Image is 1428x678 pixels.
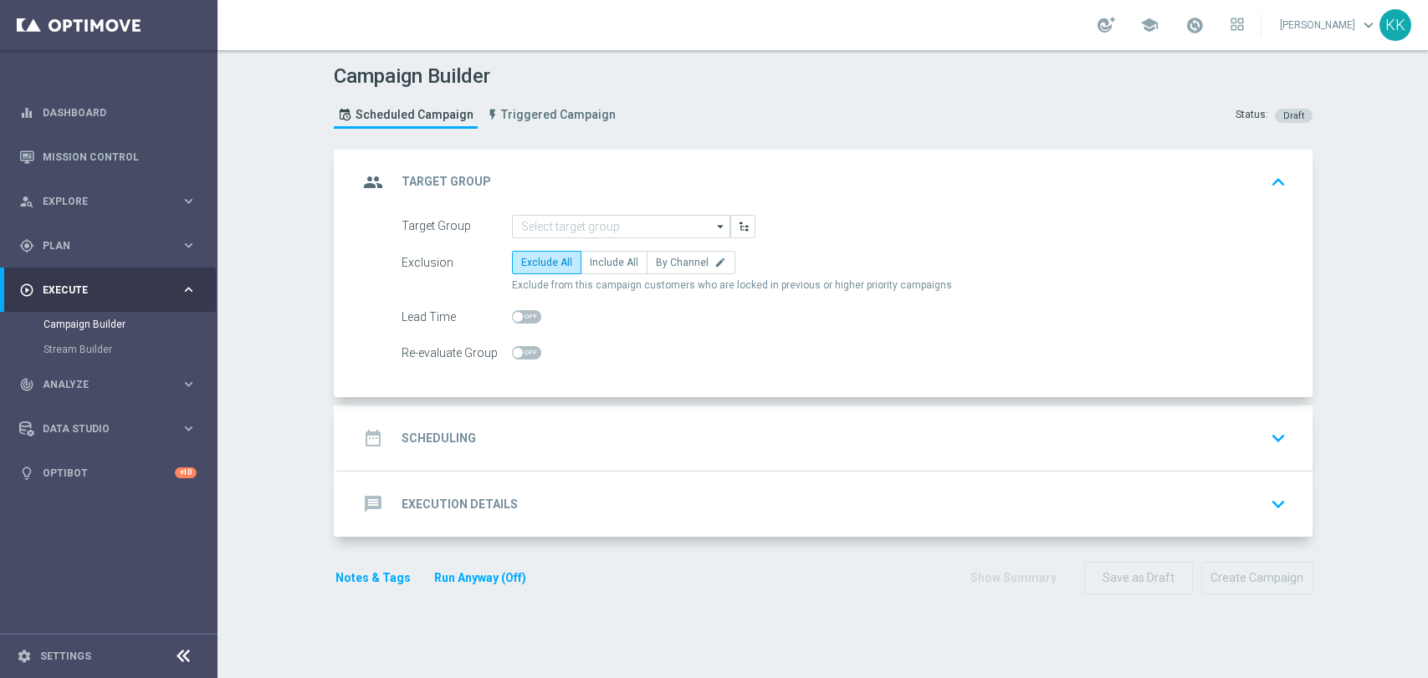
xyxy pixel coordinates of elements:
button: gps_fixed Plan keyboard_arrow_right [18,239,197,252]
span: Explore [43,196,181,206]
a: Scheduled Campaign [334,101,478,129]
h1: Campaign Builder [334,64,624,89]
div: Exclusion [402,251,512,274]
div: Plan [19,238,181,253]
button: person_search Explore keyboard_arrow_right [18,195,197,208]
a: Optibot [43,451,175,495]
i: equalizer [19,105,34,120]
span: By Channel [656,257,709,268]
span: Exclude All [521,257,572,268]
i: keyboard_arrow_right [181,376,197,392]
div: Lead Time [402,305,512,329]
span: Draft [1283,110,1304,121]
button: equalizer Dashboard [18,106,197,120]
i: keyboard_arrow_right [181,421,197,436]
i: gps_fixed [19,238,34,253]
button: Create Campaign [1201,562,1313,594]
input: Select target group [512,215,730,238]
i: lightbulb [19,466,34,481]
i: keyboard_arrow_right [181,237,197,253]
i: settings [17,649,32,664]
i: keyboard_arrow_right [181,193,197,209]
div: Execute [19,283,181,298]
span: Scheduled Campaign [356,108,473,122]
i: arrow_drop_down [713,216,729,237]
div: group Target Group keyboard_arrow_up [358,166,1292,198]
button: lightbulb Optibot +10 [18,466,197,480]
i: keyboard_arrow_right [181,282,197,298]
i: keyboard_arrow_down [1266,426,1291,451]
div: message Execution Details keyboard_arrow_down [358,488,1292,520]
h2: Execution Details [402,497,518,512]
i: message [358,489,388,519]
div: Re-evaluate Group [402,341,512,364]
div: Stream Builder [44,337,216,362]
span: school [1140,16,1159,34]
div: Explore [19,194,181,209]
button: keyboard_arrow_down [1264,422,1292,454]
button: Data Studio keyboard_arrow_right [18,422,197,436]
div: Target Group [402,215,512,238]
button: Save as Draft [1084,562,1193,594]
a: Settings [40,651,91,661]
span: Include All [590,257,638,268]
h2: Scheduling [402,431,476,446]
div: Analyze [19,377,181,392]
span: Exclude from this campaign customers who are locked in previous or higher priority campaigns. [512,278,955,293]
span: Execute [43,285,181,295]
i: group [358,167,388,197]
button: track_changes Analyze keyboard_arrow_right [18,378,197,391]
button: play_circle_outline Execute keyboard_arrow_right [18,283,197,297]
div: Optibot [19,451,197,495]
i: person_search [19,194,34,209]
div: Mission Control [19,135,197,179]
i: play_circle_outline [19,283,34,298]
button: keyboard_arrow_down [1264,488,1292,520]
a: Stream Builder [44,343,174,356]
button: Mission Control [18,150,197,164]
a: Dashboard [43,90,197,135]
div: Status: [1236,108,1268,123]
button: Notes & Tags [334,568,412,589]
div: date_range Scheduling keyboard_arrow_down [358,422,1292,454]
a: Mission Control [43,135,197,179]
div: KK [1379,9,1411,41]
a: Campaign Builder [44,318,174,331]
span: Triggered Campaign [501,108,616,122]
i: keyboard_arrow_up [1266,170,1291,195]
span: keyboard_arrow_down [1359,16,1378,34]
a: Triggered Campaign [482,101,620,129]
h2: Target Group [402,174,491,190]
colored-tag: Draft [1275,108,1313,121]
a: [PERSON_NAME]keyboard_arrow_down [1278,13,1379,38]
div: Campaign Builder [44,312,216,337]
div: Dashboard [19,90,197,135]
span: Data Studio [43,424,181,434]
span: Analyze [43,380,181,390]
button: keyboard_arrow_up [1264,166,1292,198]
i: keyboard_arrow_down [1266,492,1291,517]
i: edit [714,257,726,268]
div: Data Studio [19,421,181,436]
button: Run Anyway (Off) [432,568,528,589]
i: track_changes [19,377,34,392]
span: Plan [43,241,181,251]
i: date_range [358,423,388,453]
div: +10 [175,467,197,478]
